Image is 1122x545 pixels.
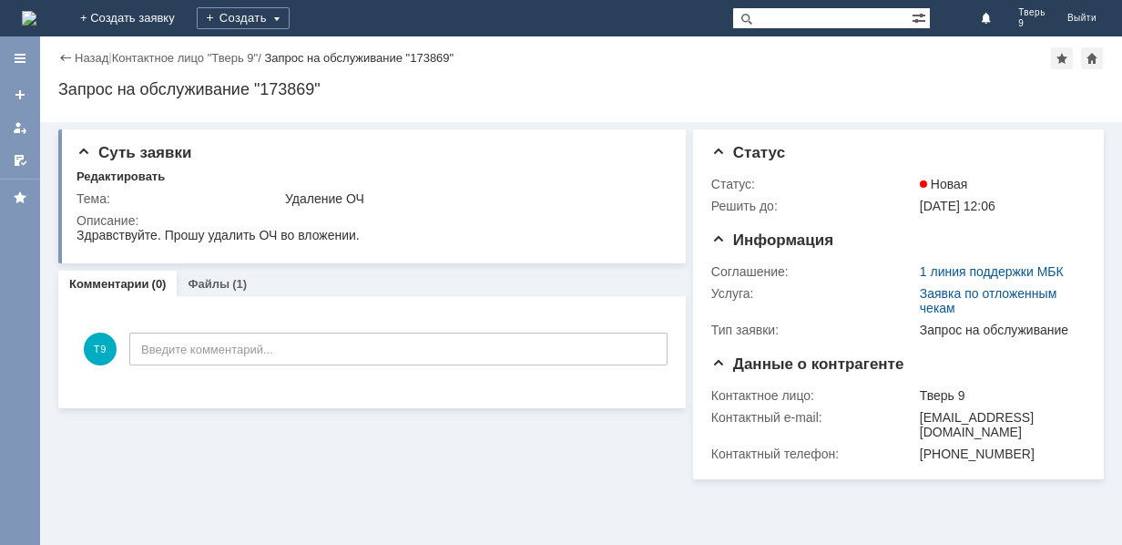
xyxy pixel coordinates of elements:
span: Новая [920,177,968,191]
div: Удаление ОЧ [285,191,661,206]
a: Комментарии [69,277,149,291]
span: Статус [711,144,785,161]
div: | [108,50,111,64]
div: Описание: [76,213,665,228]
div: [PHONE_NUMBER] [920,447,1078,461]
span: 9 [1018,18,1045,29]
div: Статус: [711,177,916,191]
div: Запрос на обслуживание "173869" [264,51,454,65]
div: Контактный e-mail: [711,410,916,425]
div: Соглашение: [711,264,916,279]
div: Тема: [76,191,281,206]
div: Тип заявки: [711,323,916,337]
div: Редактировать [76,170,165,184]
span: Тверь [1018,7,1045,18]
div: Контактный телефон: [711,447,916,461]
div: Запрос на обслуживание [920,323,1078,337]
div: Тверь 9 [920,388,1078,403]
a: Создать заявку [5,80,35,109]
span: [DATE] 12:06 [920,199,995,213]
div: Создать [197,7,290,29]
a: 1 линия поддержки МБК [920,264,1064,279]
div: (0) [152,277,167,291]
a: Мои заявки [5,113,35,142]
span: Данные о контрагенте [711,355,904,373]
a: Перейти на домашнюю страницу [22,11,36,26]
div: Добавить в избранное [1051,47,1073,69]
div: Решить до: [711,199,916,213]
div: Запрос на обслуживание "173869" [58,80,1104,98]
div: Сделать домашней страницей [1081,47,1103,69]
div: (1) [232,277,247,291]
span: Суть заявки [76,144,191,161]
img: logo [22,11,36,26]
a: Заявка по отложенным чекам [920,286,1056,315]
div: Услуга: [711,286,916,301]
span: Информация [711,231,833,249]
span: Расширенный поиск [912,8,930,26]
div: / [112,51,265,65]
a: Файлы [188,277,229,291]
div: Контактное лицо: [711,388,916,403]
span: Т9 [84,333,117,365]
a: Контактное лицо "Тверь 9" [112,51,258,65]
div: [EMAIL_ADDRESS][DOMAIN_NAME] [920,410,1078,439]
a: Мои согласования [5,146,35,175]
a: Назад [75,51,108,65]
